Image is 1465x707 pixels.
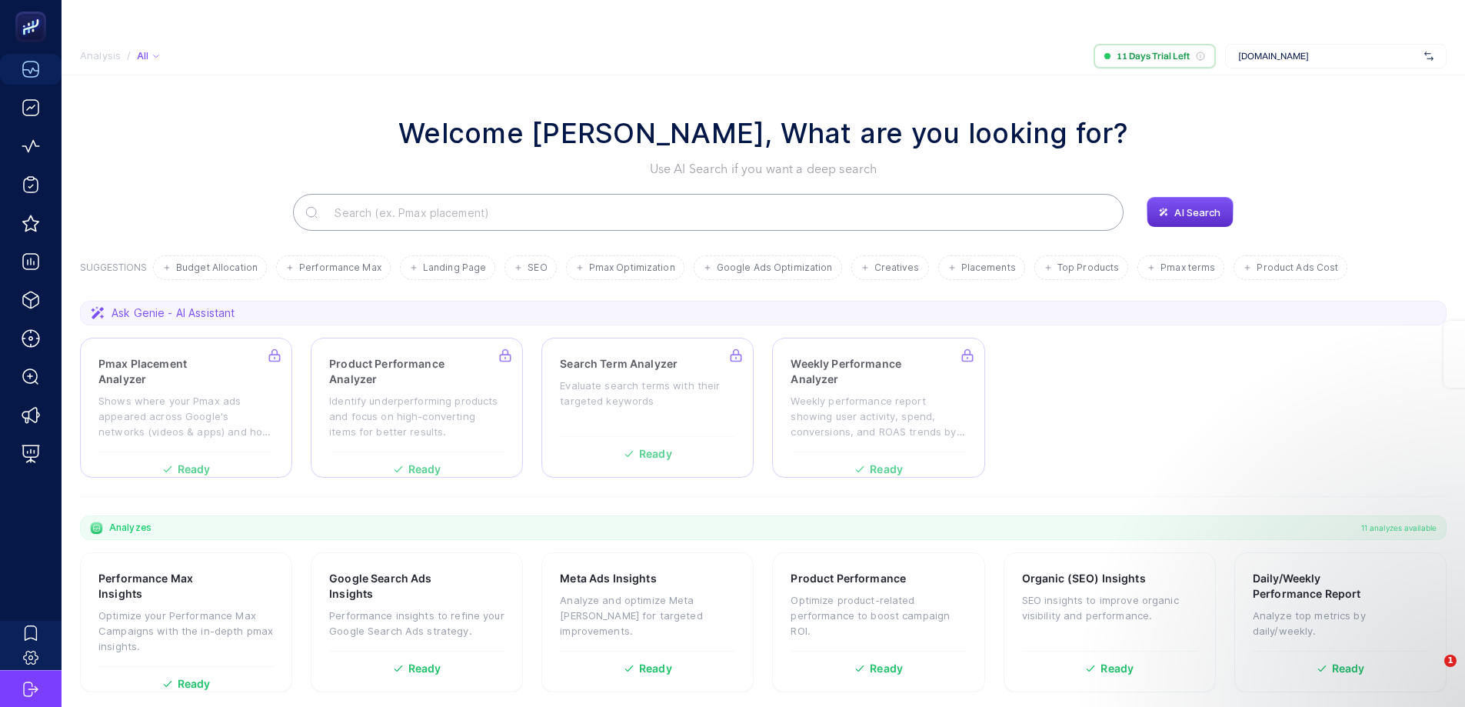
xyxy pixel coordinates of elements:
[329,608,504,639] p: Performance insights to refine your Google Search Ads strategy.
[874,262,920,274] span: Creatives
[178,679,211,689] span: Ready
[1117,50,1190,62] span: 11 Days Trial Left
[772,552,984,692] a: Product PerformanceOptimize product-related performance to boost campaign ROI.Ready
[589,262,675,274] span: Pmax Optimization
[1100,663,1134,674] span: Ready
[1147,197,1233,228] button: AI Search
[398,112,1128,154] h1: Welcome [PERSON_NAME], What are you looking for?
[98,571,226,602] h3: Performance Max Insights
[299,262,381,274] span: Performance Max
[1234,552,1447,692] a: Daily/Weekly Performance ReportAnalyze top metrics by daily/weekly.Ready
[329,571,457,602] h3: Google Search Ads Insights
[1022,592,1197,623] p: SEO insights to improve organic visibility and performance.
[408,663,441,674] span: Ready
[560,571,656,586] h3: Meta Ads Insights
[423,262,486,274] span: Landing Page
[137,50,159,62] div: All
[772,338,984,478] a: Weekly Performance AnalyzerWeekly performance report showing user activity, spend, conversions, a...
[791,592,966,639] p: Optimize product-related performance to boost campaign ROI.
[1174,206,1220,218] span: AI Search
[1057,262,1119,274] span: Top Products
[80,552,292,692] a: Performance Max InsightsOptimize your Performance Max Campaigns with the in-depth pmax insights.R...
[528,262,547,274] span: SEO
[1361,522,1437,534] span: 11 analyzes available
[1424,48,1433,64] img: svg%3e
[791,571,906,586] h3: Product Performance
[1444,655,1457,667] span: 1
[80,262,147,280] h3: SUGGESTIONS
[322,191,1111,234] input: Search
[176,262,258,274] span: Budget Allocation
[541,338,754,478] a: Search Term AnalyzerEvaluate search terms with their targeted keywordsReady
[1238,50,1418,62] span: [DOMAIN_NAME]
[717,262,833,274] span: Google Ads Optimization
[80,338,292,478] a: Pmax Placement AnalyzerShows where your Pmax ads appeared across Google's networks (videos & apps...
[560,592,735,639] p: Analyze and optimize Meta [PERSON_NAME] for targeted improvements.
[1004,552,1216,692] a: Organic (SEO) InsightsSEO insights to improve organic visibility and performance.Ready
[639,663,672,674] span: Ready
[311,338,523,478] a: Product Performance AnalyzerIdentify underperforming products and focus on high-converting items ...
[1257,262,1338,274] span: Product Ads Cost
[1160,262,1215,274] span: Pmax terms
[311,552,523,692] a: Google Search Ads InsightsPerformance insights to refine your Google Search Ads strategy.Ready
[1413,655,1450,692] iframe: Intercom live chat
[112,305,235,321] span: Ask Genie - AI Assistant
[80,50,121,62] span: Analysis
[109,522,151,534] span: Analyzes
[98,608,274,654] p: Optimize your Performance Max Campaigns with the in-depth pmax insights.
[127,49,131,62] span: /
[870,663,903,674] span: Ready
[1332,663,1365,674] span: Ready
[541,552,754,692] a: Meta Ads InsightsAnalyze and optimize Meta [PERSON_NAME] for targeted improvements.Ready
[398,160,1128,178] p: Use AI Search if you want a deep search
[961,262,1016,274] span: Placements
[1022,571,1146,586] h3: Organic (SEO) Insights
